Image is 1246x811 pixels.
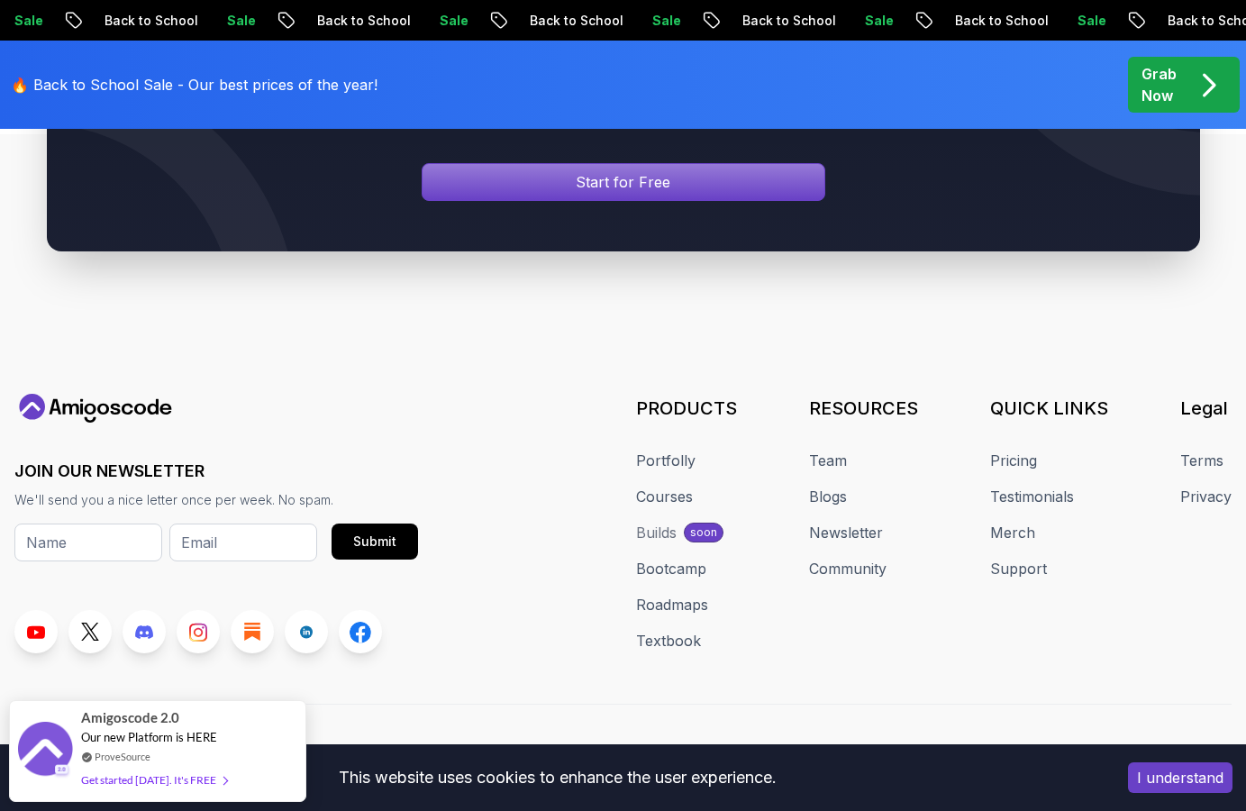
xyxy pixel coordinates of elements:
input: Name [14,524,162,561]
a: ProveSource [95,749,150,764]
span: Our new Platform is HERE [81,730,217,744]
a: Facebook link [339,610,382,653]
p: Back to School [894,12,1016,30]
a: Blog link [231,610,274,653]
p: Sale [166,12,223,30]
a: Youtube link [14,610,58,653]
a: Textbook [636,630,701,652]
p: Sale [804,12,861,30]
input: Email [169,524,317,561]
a: Pricing [990,450,1037,471]
a: Bootcamp [636,558,706,579]
p: We'll send you a nice letter once per week. No spam. [14,491,418,509]
a: Signin page [422,163,825,201]
p: Sale [591,12,649,30]
p: Back to School [256,12,378,30]
a: Support [990,558,1047,579]
div: Submit [353,533,396,551]
a: Newsletter [809,522,883,543]
a: Community [809,558,887,579]
a: Roadmaps [636,594,708,615]
p: Sale [378,12,436,30]
p: Sale [1016,12,1074,30]
a: Merch [990,522,1035,543]
p: 🔥 Back to School Sale - Our best prices of the year! [11,74,377,96]
a: Blogs [809,486,847,507]
div: Get started [DATE]. It's FREE [81,770,227,790]
img: provesource social proof notification image [18,722,72,780]
h3: JOIN OUR NEWSLETTER [14,459,418,484]
a: Team [809,450,847,471]
a: Twitter link [68,610,112,653]
span: Amigoscode 2.0 [81,707,179,728]
p: Grab Now [1141,63,1177,106]
p: Back to School [43,12,166,30]
a: Discord link [123,610,166,653]
h3: RESOURCES [809,396,918,421]
button: Accept cookies [1128,762,1232,793]
p: Back to School [681,12,804,30]
p: Start for Free [576,171,670,193]
a: Privacy [1180,486,1232,507]
p: Back to School [1106,12,1229,30]
h3: PRODUCTS [636,396,737,421]
a: LinkedIn link [285,610,328,653]
a: Portfolly [636,450,696,471]
h3: QUICK LINKS [990,396,1108,421]
div: This website uses cookies to enhance the user experience. [14,758,1101,797]
a: Courses [636,486,693,507]
h3: Legal [1180,396,1232,421]
a: Instagram link [177,610,220,653]
button: Submit [332,524,418,560]
p: soon [690,525,717,540]
a: Terms [1180,450,1223,471]
p: Back to School [468,12,591,30]
a: Testimonials [990,486,1074,507]
div: Builds [636,522,677,543]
